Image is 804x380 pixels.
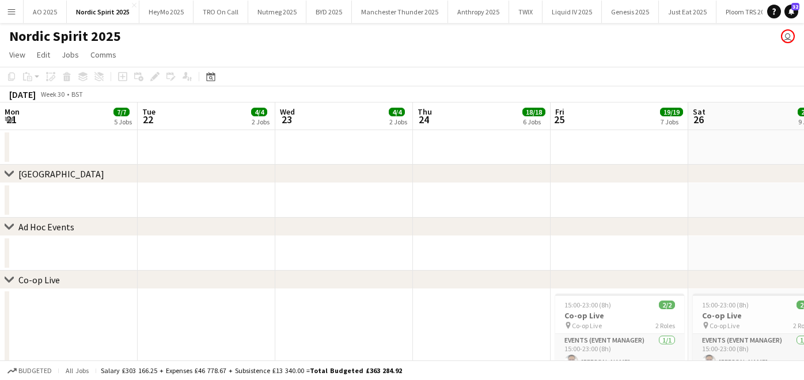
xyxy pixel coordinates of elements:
[18,221,74,233] div: Ad Hoc Events
[5,107,20,117] span: Mon
[251,108,267,116] span: 4/4
[659,301,675,309] span: 2/2
[6,364,54,377] button: Budgeted
[691,113,706,126] span: 26
[9,89,36,100] div: [DATE]
[18,168,104,180] div: [GEOGRAPHIC_DATA]
[602,1,659,23] button: Genesis 2025
[416,113,432,126] span: 24
[555,107,564,117] span: Fri
[659,1,716,23] button: Just Eat 2025
[448,1,509,23] button: Anthropy 2025
[389,117,407,126] div: 2 Jobs
[572,321,602,330] span: Co-op Live
[553,113,564,126] span: 25
[543,1,602,23] button: Liquid IV 2025
[142,107,156,117] span: Tue
[139,1,194,23] button: HeyMo 2025
[248,1,306,23] button: Nutmeg 2025
[37,50,50,60] span: Edit
[63,366,91,375] span: All jobs
[564,301,611,309] span: 15:00-23:00 (8h)
[71,90,83,98] div: BST
[24,1,67,23] button: AO 2025
[389,108,405,116] span: 4/4
[702,301,749,309] span: 15:00-23:00 (8h)
[9,28,121,45] h1: Nordic Spirit 2025
[655,321,675,330] span: 2 Roles
[693,107,706,117] span: Sat
[278,113,295,126] span: 23
[194,1,248,23] button: TRO On Call
[141,113,156,126] span: 22
[781,29,795,43] app-user-avatar: Laura Smallwood
[791,3,799,10] span: 32
[114,117,132,126] div: 5 Jobs
[784,5,798,18] a: 32
[523,117,545,126] div: 6 Jobs
[18,274,60,286] div: Co-op Live
[280,107,295,117] span: Wed
[252,117,270,126] div: 2 Jobs
[660,108,683,116] span: 19/19
[352,1,448,23] button: Manchester Thunder 2025
[86,47,121,62] a: Comms
[38,90,67,98] span: Week 30
[18,367,52,375] span: Budgeted
[57,47,84,62] a: Jobs
[101,366,402,375] div: Salary £303 166.25 + Expenses £46 778.67 + Subsistence £13 340.00 =
[710,321,739,330] span: Co-op Live
[67,1,139,23] button: Nordic Spirit 2025
[306,1,352,23] button: BYD 2025
[90,50,116,60] span: Comms
[509,1,543,23] button: TWIX
[9,50,25,60] span: View
[522,108,545,116] span: 18/18
[113,108,130,116] span: 7/7
[3,113,20,126] span: 21
[555,334,684,373] app-card-role: Events (Event Manager)1/115:00-23:00 (8h)[PERSON_NAME]
[32,47,55,62] a: Edit
[5,47,30,62] a: View
[62,50,79,60] span: Jobs
[310,366,402,375] span: Total Budgeted £363 284.92
[555,310,684,321] h3: Co-op Live
[716,1,781,23] button: Ploom TRS 2025
[661,117,682,126] div: 7 Jobs
[418,107,432,117] span: Thu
